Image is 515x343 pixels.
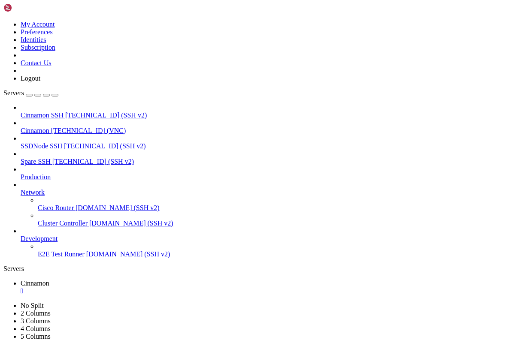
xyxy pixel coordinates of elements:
span: [DOMAIN_NAME] (SSH v2) [89,220,173,227]
a: SSDNode SSH [TECHNICAL_ID] (SSH v2) [21,142,512,150]
a: Development [21,235,512,243]
li: Spare SSH [TECHNICAL_ID] (SSH v2) [21,150,512,165]
a: Cisco Router [DOMAIN_NAME] (SSH v2) [38,204,512,212]
a: Cinnamon SSH [TECHNICAL_ID] (SSH v2) [21,111,512,119]
span: Cluster Controller [38,220,88,227]
a: Network [21,189,512,196]
span: Servers [3,89,24,96]
img: Shellngn [3,3,53,12]
span: Development [21,235,58,242]
a: Cluster Controller [DOMAIN_NAME] (SSH v2) [38,220,512,227]
li: Development [21,227,512,258]
a: Logout [21,75,40,82]
span: SSDNode SSH [21,142,62,150]
a: Cinnamon [TECHNICAL_ID] (VNC) [21,127,512,135]
a: Spare SSH [TECHNICAL_ID] (SSH v2) [21,158,512,165]
span: [TECHNICAL_ID] (SSH v2) [52,158,134,165]
li: Cinnamon SSH [TECHNICAL_ID] (SSH v2) [21,104,512,119]
a:  [21,287,512,295]
span: Network [21,189,45,196]
span: [TECHNICAL_ID] (VNC) [51,127,126,134]
a: Production [21,173,512,181]
a: 4 Columns [21,325,51,332]
a: E2E Test Runner [DOMAIN_NAME] (SSH v2) [38,250,512,258]
span: [DOMAIN_NAME] (SSH v2) [86,250,170,258]
li: SSDNode SSH [TECHNICAL_ID] (SSH v2) [21,135,512,150]
a: 5 Columns [21,333,51,340]
a: Servers [3,89,58,96]
span: E2E Test Runner [38,250,85,258]
li: Network [21,181,512,227]
span: [TECHNICAL_ID] (SSH v2) [64,142,145,150]
span: Cinnamon SSH [21,111,64,119]
div: Servers [3,265,512,273]
a: 2 Columns [21,310,51,317]
span: Cinnamon [21,127,49,134]
a: Cinnamon [21,280,512,295]
li: Cinnamon [TECHNICAL_ID] (VNC) [21,119,512,135]
a: Subscription [21,44,55,51]
a: No Split [21,302,44,309]
a: Preferences [21,28,53,36]
span: Cisco Router [38,204,74,211]
li: E2E Test Runner [DOMAIN_NAME] (SSH v2) [38,243,512,258]
li: Cluster Controller [DOMAIN_NAME] (SSH v2) [38,212,512,227]
span: Spare SSH [21,158,51,165]
li: Production [21,165,512,181]
a: Contact Us [21,59,51,66]
span: Production [21,173,51,181]
li: Cisco Router [DOMAIN_NAME] (SSH v2) [38,196,512,212]
a: 3 Columns [21,317,51,325]
span: [TECHNICAL_ID] (SSH v2) [65,111,147,119]
a: My Account [21,21,55,28]
span: [DOMAIN_NAME] (SSH v2) [76,204,160,211]
a: Identities [21,36,46,43]
span: Cinnamon [21,280,49,287]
